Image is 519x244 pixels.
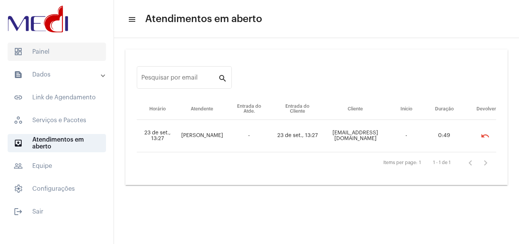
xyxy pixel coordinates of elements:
th: Duração [424,99,465,120]
span: sidenav icon [14,116,23,125]
span: Link de Agendamento [8,88,106,107]
mat-icon: sidenav icon [14,161,23,171]
mat-expansion-panel-header: sidenav iconDados [5,65,114,84]
mat-chip-list: selection [468,128,496,144]
mat-icon: sidenav icon [128,15,135,24]
td: 23 de set., 13:27 [137,120,179,152]
img: d3a1b5fa-500b-b90f-5a1c-719c20e9830b.png [6,4,70,34]
th: Cliente [322,99,389,120]
mat-icon: undo [481,131,490,140]
td: [PERSON_NAME] [179,120,226,152]
th: Início [389,99,424,120]
mat-panel-title: Dados [14,70,101,79]
input: Pesquisar por email [141,76,218,83]
mat-icon: search [218,73,227,83]
span: Serviços e Pacotes [8,111,106,129]
mat-icon: sidenav icon [14,93,23,102]
span: sidenav icon [14,184,23,193]
th: Entrada do Atde. [226,99,273,120]
td: - [226,120,273,152]
span: Painel [8,43,106,61]
mat-icon: sidenav icon [14,70,23,79]
div: 1 [419,160,421,165]
span: Equipe [8,157,106,175]
span: Atendimentos em aberto [8,134,106,152]
mat-icon: sidenav icon [14,139,23,148]
th: Horário [137,99,179,120]
div: 1 - 1 de 1 [433,160,451,165]
mat-icon: sidenav icon [14,207,23,216]
th: Entrada do Cliente [273,99,322,120]
td: - [389,120,424,152]
th: Atendente [179,99,226,120]
button: Próxima página [478,155,493,171]
span: Sair [8,203,106,221]
span: sidenav icon [14,47,23,56]
span: Atendimentos em aberto [145,13,262,25]
td: 0:49 [424,120,465,152]
th: Devolver [465,99,496,120]
div: Items per page: [383,160,418,165]
td: [EMAIL_ADDRESS][DOMAIN_NAME] [322,120,389,152]
span: Configurações [8,180,106,198]
button: Página anterior [463,155,478,171]
td: 23 de set., 13:27 [273,120,322,152]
